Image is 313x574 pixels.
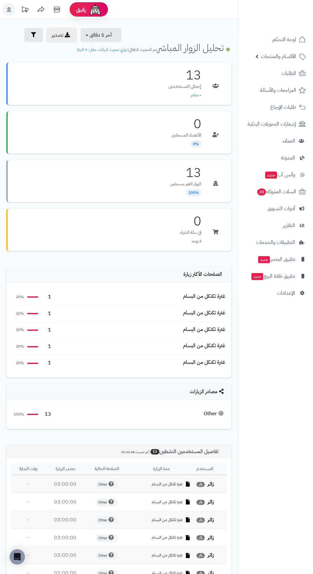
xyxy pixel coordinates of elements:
[152,517,183,523] span: غترة تكنكل من البسام
[242,201,309,216] a: أدوات التسويق
[13,272,225,277] h4: الصفحات الأكثر زيارة
[96,481,118,489] span: Other
[242,150,309,166] a: المدونة
[183,326,225,333] div: غترة تكنكل من البسام
[42,343,51,350] span: 1
[11,463,45,475] th: وقت البداية
[46,28,77,42] a: تصدير
[251,273,263,280] span: جديد
[281,153,295,162] span: المدونة
[89,31,112,39] span: آخر 5 دقائق
[77,42,232,53] h1: تحليل الزوار المباشر
[208,551,214,559] strong: زائر
[42,310,51,317] span: 1
[13,412,24,417] span: 100%
[283,136,295,145] span: العملاء
[121,450,134,454] span: 00:42:48
[242,32,309,47] a: لوحة التحكم
[191,92,201,98] span: • مباشر
[242,184,309,199] a: السلات المتروكة38
[168,69,201,82] h3: 13
[242,116,309,132] a: إشعارات التحويلات البنكية
[242,235,309,250] a: التطبيقات والخدمات
[183,359,225,366] div: غترة تكنكل من البسام
[257,255,295,264] span: تطبيق المتجر
[77,47,157,53] small: يتم التحديث التلقائي
[196,553,205,558] span: زائر
[208,534,214,541] strong: زائر
[45,511,85,529] td: 03:00:00
[27,534,29,541] span: -
[242,83,309,98] a: المراجعات والأسئلة
[194,463,227,475] th: المستخدم
[96,534,118,542] span: Other
[42,359,51,367] span: 1
[17,3,33,18] a: تحديثات المنصة
[171,118,201,130] h3: 0
[242,218,309,233] a: التقارير
[77,47,129,53] span: (جاري تحديث البيانات خلال: 9 ثانية)
[256,238,295,247] span: التطبيقات والخدمات
[267,204,295,213] span: أدوات التسويق
[116,449,227,455] h3: تفاصيل المستخدمين النشطين
[257,188,266,195] span: 38
[13,311,24,316] span: 20%
[251,272,295,281] span: تطبيق نقاط البيع
[13,294,24,300] span: 20%
[27,480,29,488] span: -
[96,516,118,524] span: Other
[13,327,24,333] span: 20%
[260,86,296,95] span: المراجعات والأسئلة
[270,16,307,30] img: logo-2.png
[242,269,309,284] a: تطبيق نقاط البيعجديد
[76,6,86,13] span: رفيق
[96,552,118,560] span: Other
[170,166,201,179] h3: 13
[45,529,85,547] td: 03:00:00
[42,411,51,418] span: 13
[10,549,25,564] div: Open Intercom Messenger
[171,132,201,138] p: الأعضاء المسجلين
[152,482,183,487] span: غترة تكنكل من البسام
[27,498,29,506] span: -
[208,516,214,524] strong: زائر
[208,498,214,506] strong: زائر
[152,553,183,558] span: غترة تكنكل من البسام
[196,518,205,523] span: زائر
[152,499,183,505] span: غترة تكنكل من البسام
[242,133,309,149] a: العملاء
[45,547,85,564] td: 03:00:00
[242,99,309,115] a: طلبات الإرجاع
[261,52,296,61] span: الأقسام والمنتجات
[85,463,129,475] th: الصفحة الحالية
[170,181,201,187] p: الزوار الغير مسجلين
[186,189,201,196] span: 100%
[42,327,51,334] span: 1
[190,140,201,147] span: 0%
[191,238,201,244] span: لا يوجد
[152,535,183,540] span: غترة تكنكل من البسام
[242,285,309,301] a: الإعدادات
[13,344,24,349] span: 20%
[45,475,85,493] td: 03:00:00
[180,215,201,228] h3: 0
[183,342,225,350] div: غترة تكنكل من البسام
[208,480,214,488] strong: زائر
[204,410,225,417] div: Other
[242,66,309,81] a: الطلبات
[13,360,24,366] span: 20%
[183,293,225,300] div: غترة تكنكل من البسام
[96,498,118,506] span: Other
[128,463,194,475] th: مدة الزيارة
[27,516,29,524] span: -
[242,167,309,182] a: وآتس آبجديد
[196,500,205,505] span: زائر
[270,103,296,112] span: طلبات الإرجاع
[180,229,201,236] p: في سلة الشراء
[121,450,149,454] small: آخر تحديث:
[45,463,85,475] th: مصدر الزيارة
[27,551,29,559] span: -
[183,309,225,317] div: غترة تكنكل من البسام
[45,493,85,511] td: 03:00:00
[283,221,295,230] span: التقارير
